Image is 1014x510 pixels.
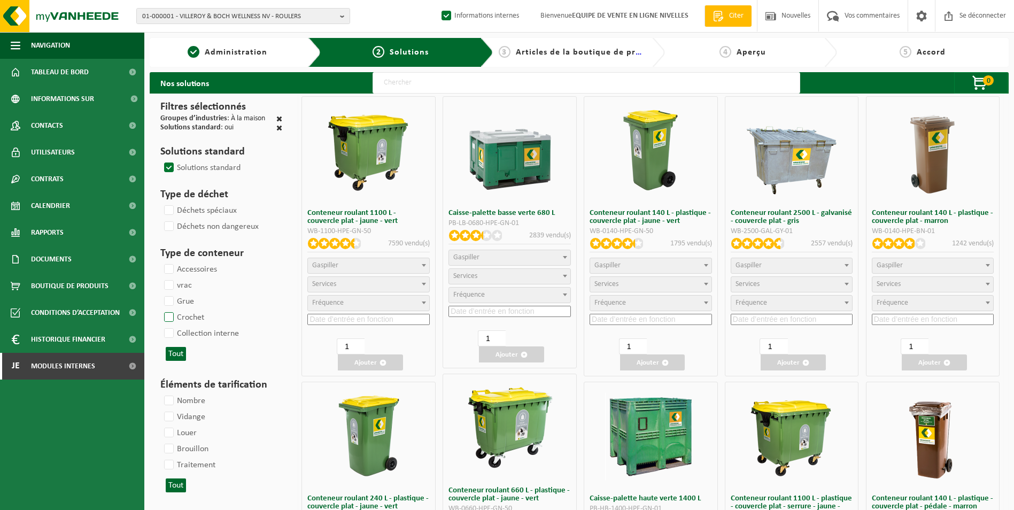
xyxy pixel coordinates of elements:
[448,486,571,503] h3: Conteneur roulant 660 L - plastique - couvercle plat - jaune - vert
[746,390,837,481] img: WB-1100-HPE-GN-51
[726,11,746,21] span: Citer
[900,46,911,58] span: 5
[590,209,712,225] h3: Conteneur roulant 140 L - plastique - couvercle plat - jaune - vert
[160,114,227,122] span: Groupes d’industries
[499,46,510,58] span: 3
[31,139,75,166] span: Utilisateurs
[329,46,471,59] a: 2Solutions
[448,306,571,317] input: Date d’entrée en fonction
[338,354,403,370] button: Ajouter
[952,238,994,249] p: 1242 vendu(s)
[373,46,384,58] span: 2
[670,238,712,249] p: 1795 vendu(s)
[877,280,901,288] span: Services
[162,409,205,425] label: Vidange
[760,338,787,354] input: 1
[605,390,696,481] img: PB-HB-1400-HPE-GN-01
[719,46,731,58] span: 4
[160,144,282,160] h3: Solutions standard
[31,86,123,112] span: Informations sur l’entreprise
[872,209,994,225] h3: Conteneur roulant 140 L - plastique - couvercle plat - marron
[160,124,234,133] div: : oui
[354,359,377,366] font: Ajouter
[731,228,853,235] div: WB-2500-GAL-GY-01
[390,48,429,57] span: Solutions
[448,209,571,217] h3: Caisse-palette basse verte 680 L
[31,32,70,59] span: Navigation
[453,291,485,299] span: Fréquence
[388,238,430,249] p: 7590 vendu(s)
[540,12,688,20] font: Bienvenue
[479,346,544,362] button: Ajouter
[529,230,571,241] p: 2839 vendu(s)
[312,261,338,269] span: Gaspiller
[160,245,282,261] h3: Type de conteneur
[312,280,336,288] span: Services
[736,261,762,269] span: Gaspiller
[761,354,826,370] button: Ajouter
[877,299,908,307] span: Fréquence
[731,209,853,225] h3: Conteneur roulant 2500 L - galvanisé - couvercle plat - gris
[31,112,63,139] span: Contacts
[453,272,477,280] span: Services
[478,330,506,346] input: 1
[902,354,967,370] button: Ajouter
[162,457,215,473] label: Traitement
[872,314,994,325] input: Date d’entrée en fonction
[162,261,217,277] label: Accessoires
[307,209,430,225] h3: Conteneur roulant 1100 L - couvercle plat - jaune - vert
[31,59,89,86] span: Tableau de bord
[736,299,767,307] span: Fréquence
[162,293,194,310] label: Grue
[731,314,853,325] input: Date d’entrée en fonction
[188,46,199,58] span: 1
[166,347,186,361] button: Tout
[901,338,928,354] input: 1
[877,261,903,269] span: Gaspiller
[918,359,941,366] font: Ajouter
[590,314,712,325] input: Date d’entrée en fonction
[323,105,414,196] img: WB-1100-HPE-GN-50
[160,99,282,115] h3: Filtres sélectionnés
[737,48,766,57] span: Aperçu
[162,219,259,235] label: Déchets non dangereux
[205,48,267,57] span: Administration
[337,338,365,354] input: 1
[160,123,221,132] span: Solutions standard
[590,494,712,503] h3: Caisse-palette haute verte 1400 L
[307,228,430,235] div: WB-1100-HPE-GN-50
[465,105,555,196] img: PB-LB-0680-HPE-GN-01
[31,166,64,192] span: Contrats
[670,46,815,59] a: 4Aperçu
[162,203,237,219] label: Déchets spéciaux
[307,314,430,325] input: Date d’entrée en fonction
[162,160,241,176] label: Solutions standard
[917,48,946,57] span: Accord
[31,246,72,273] span: Documents
[162,425,197,441] label: Louer
[31,353,95,380] span: Modules internes
[323,390,414,481] img: WB-0240-HPE-GN-50
[160,115,265,124] div: : À la maison
[594,299,626,307] span: Fréquence
[31,192,70,219] span: Calendrier
[954,72,1008,94] button: 0
[605,105,696,196] img: WB-0140-HPE-GN-50
[162,310,204,326] label: Crochet
[746,105,837,196] img: WB-2500-GAL-GY-01
[31,326,105,353] span: Historique financier
[594,261,621,269] span: Gaspiller
[620,354,685,370] button: Ajouter
[811,238,853,249] p: 2557 vendu(s)
[590,228,712,235] div: WB-0140-HPE-GN-50
[842,46,1003,59] a: 5Accord
[166,478,186,492] button: Tout
[439,8,519,24] label: Informations internes
[31,299,120,326] span: Conditions d’acceptation
[777,359,800,366] font: Ajouter
[983,75,994,86] span: 0
[31,219,64,246] span: Rapports
[516,48,662,57] span: Articles de la boutique de produits
[637,359,659,366] font: Ajouter
[736,280,760,288] span: Services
